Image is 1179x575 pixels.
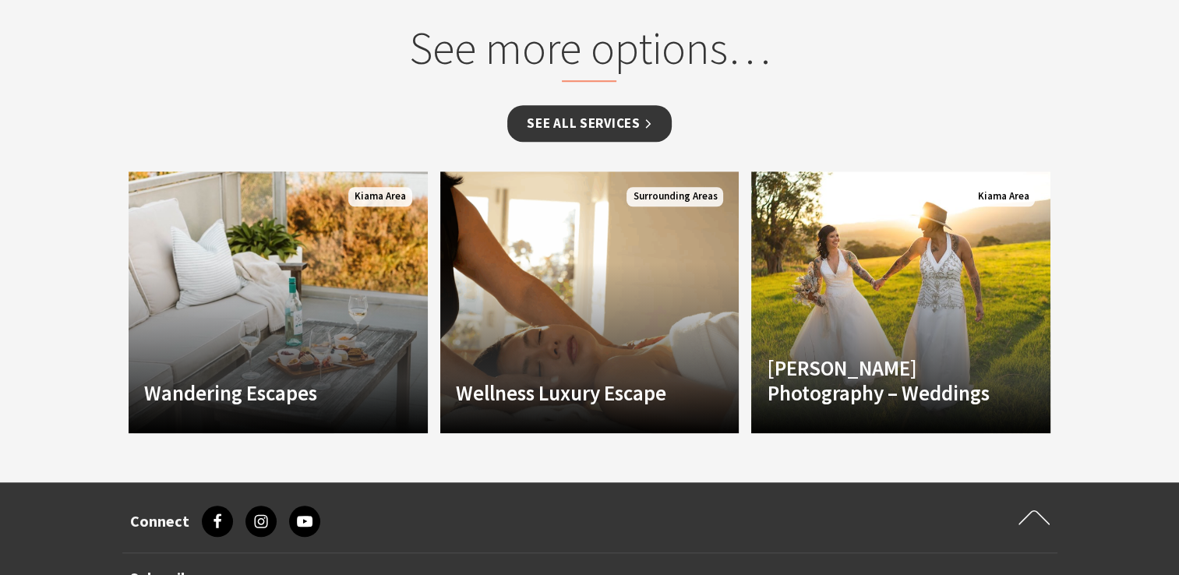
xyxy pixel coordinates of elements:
a: Another Image Used Wellness Luxury Escape Surrounding Areas [440,171,740,433]
h2: See more options… [292,21,887,82]
a: Another Image Used Wandering Escapes Kiama Area [129,171,428,433]
span: Kiama Area [348,187,412,206]
span: Surrounding Areas [627,187,723,206]
span: Kiama Area [971,187,1035,206]
h4: [PERSON_NAME] Photography – Weddings [767,355,990,406]
h3: Connect [130,512,189,531]
a: See all Services [507,105,671,142]
h4: Wandering Escapes [144,380,367,405]
h4: Wellness Luxury Escape [456,380,679,405]
a: [PERSON_NAME] Photography – Weddings Kiama Area [751,171,1050,433]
